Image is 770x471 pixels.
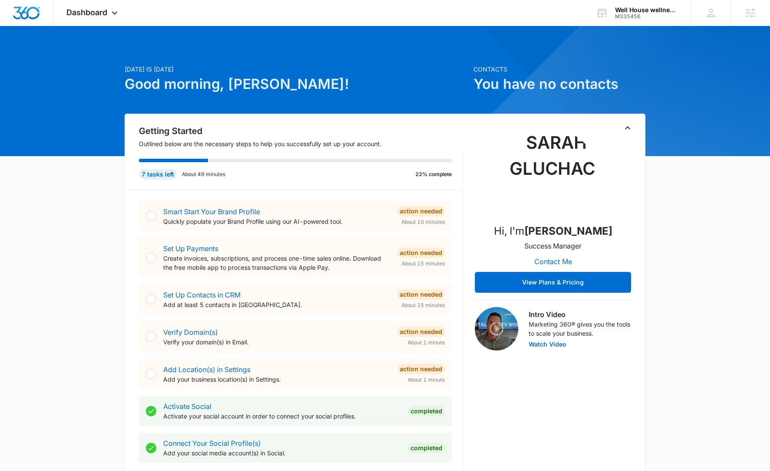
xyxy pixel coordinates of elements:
[622,123,633,133] button: Toggle Collapse
[163,254,390,272] p: Create invoices, subscriptions, and process one-time sales online. Download the free mobile app t...
[163,291,240,299] a: Set Up Contacts in CRM
[615,13,678,20] div: account id
[510,130,596,216] img: Sarah Gluchacki
[163,244,218,253] a: Set Up Payments
[415,170,452,178] p: 22% complete
[408,339,445,347] span: About 1 minute
[524,241,582,251] p: Success Manager
[408,443,445,453] div: Completed
[397,206,445,216] div: Action Needed
[529,320,631,338] p: Marketing 360® gives you the tools to scale your business.
[529,309,631,320] h3: Intro Video
[163,300,390,309] p: Add at least 5 contacts in [GEOGRAPHIC_DATA].
[401,218,445,226] span: About 10 minutes
[397,289,445,300] div: Action Needed
[163,337,390,347] p: Verify your domain(s) in Email.
[401,260,445,268] span: About 15 minutes
[475,307,518,350] img: Intro Video
[615,7,678,13] div: account name
[163,328,218,337] a: Verify Domain(s)
[401,301,445,309] span: About 15 minutes
[125,65,468,74] p: [DATE] is [DATE]
[163,217,390,226] p: Quickly populate your Brand Profile using our AI-powered tool.
[163,402,211,411] a: Activate Social
[524,225,612,237] strong: [PERSON_NAME]
[163,207,260,216] a: Smart Start Your Brand Profile
[397,364,445,374] div: Action Needed
[408,376,445,384] span: About 1 minute
[526,251,581,272] button: Contact Me
[139,124,463,137] h2: Getting Started
[125,74,468,95] h1: Good morning, [PERSON_NAME]!
[408,406,445,416] div: Completed
[163,412,401,421] p: Activate your social account in order to connect your social profiles.
[66,8,107,17] span: Dashboard
[397,327,445,337] div: Action Needed
[475,272,631,293] button: View Plans & Pricing
[163,375,390,384] p: Add your business location(s) in Settings.
[474,65,645,74] p: Contacts
[163,365,250,374] a: Add Location(s) in Settings
[139,169,177,180] div: 7 tasks left
[163,439,261,448] a: Connect Your Social Profile(s)
[163,448,401,458] p: Add your social media account(s) in Social.
[397,248,445,258] div: Action Needed
[139,139,463,148] p: Outlined below are the necessary steps to help you successfully set up your account.
[529,341,566,347] button: Watch Video
[494,223,612,239] p: Hi, I'm
[182,170,225,178] p: About 49 minutes
[474,74,645,95] h1: You have no contacts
